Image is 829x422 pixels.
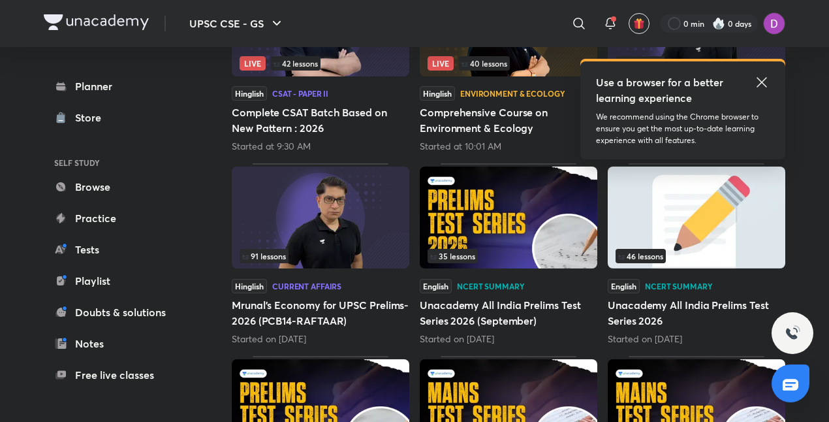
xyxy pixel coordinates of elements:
[232,333,409,346] div: Started on Jul 17
[608,167,785,268] img: Thumbnail
[44,14,149,33] a: Company Logo
[633,18,645,29] img: avatar
[608,163,785,345] div: Unacademy All India Prelims Test Series 2026
[240,56,401,71] div: infocontainer
[608,279,640,293] span: English
[616,56,777,71] div: infocontainer
[428,249,589,263] div: left
[232,163,409,345] div: Mrunal’s Economy for UPSC Prelims-2026 (PCB14-RAFTAAR)
[232,105,409,136] h5: Complete CSAT Batch Based on New Pattern : 2026
[616,249,777,263] div: infosection
[240,249,401,263] div: left
[428,56,589,71] div: left
[232,140,409,153] div: Started at 9:30 AM
[461,59,507,67] span: 40 lessons
[460,89,565,97] div: Environment & Ecology
[240,249,401,263] div: infocontainer
[240,56,266,71] span: Live
[44,299,195,325] a: Doubts & solutions
[232,297,409,329] h5: Mrunal’s Economy for UPSC Prelims-2026 (PCB14-RAFTAAR)
[428,56,454,71] span: Live
[232,167,409,268] img: Thumbnail
[44,205,195,231] a: Practice
[785,325,800,341] img: ttu
[645,282,712,290] div: NCERT Summary
[232,279,267,293] span: Hinglish
[420,140,597,153] div: Started at 10:01 AM
[420,167,597,268] img: Thumbnail
[457,282,524,290] div: NCERT Summary
[618,252,663,260] span: 46 lessons
[420,297,597,329] h5: Unacademy All India Prelims Test Series 2026 (September)
[420,105,597,136] h5: Comprehensive Course on Environment & Ecology
[44,152,195,174] h6: SELF STUDY
[44,14,149,30] img: Company Logo
[616,249,777,263] div: left
[240,56,401,71] div: infosection
[430,252,475,260] span: 35 lessons
[44,236,195,263] a: Tests
[608,297,785,329] h5: Unacademy All India Prelims Test Series 2026
[272,282,341,290] div: Current Affairs
[44,73,195,99] a: Planner
[629,13,649,34] button: avatar
[608,333,785,346] div: Started on Jun 22
[616,249,777,263] div: infocontainer
[232,86,267,101] span: Hinglish
[44,362,195,388] a: Free live classes
[420,279,452,293] span: English
[44,268,195,294] a: Playlist
[596,111,770,146] p: We recommend using the Chrome browser to ensure you get the most up-to-date learning experience w...
[181,10,292,37] button: UPSC CSE - GS
[274,59,318,67] span: 42 lessons
[44,331,195,357] a: Notes
[240,249,401,263] div: infosection
[75,110,109,125] div: Store
[420,333,597,346] div: Started on Sep 14
[240,56,401,71] div: left
[712,17,725,30] img: streak
[44,105,195,131] a: Store
[428,249,589,263] div: infocontainer
[763,12,785,35] img: Deepti Yadav
[420,163,597,345] div: Unacademy All India Prelims Test Series 2026 (September)
[272,89,328,97] div: CSAT - Paper II
[616,56,777,71] div: left
[428,249,589,263] div: infosection
[44,174,195,200] a: Browse
[616,56,777,71] div: infosection
[242,252,286,260] span: 91 lessons
[428,56,589,71] div: infocontainer
[420,86,455,101] span: Hinglish
[596,74,726,106] h5: Use a browser for a better learning experience
[428,56,589,71] div: infosection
